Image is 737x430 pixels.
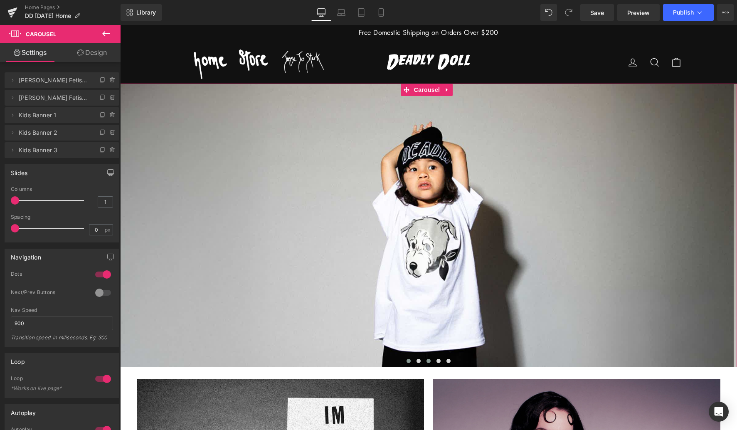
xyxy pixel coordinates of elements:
span: Preview [627,8,650,17]
div: Nav Speed [11,307,113,313]
span: Carousel [292,59,322,71]
span: Kids Banner 2 [19,125,89,141]
button: Redo [560,4,577,21]
span: Publish [673,9,694,16]
span: [PERSON_NAME] Fetish Banner 1 [19,72,89,88]
div: Next/Prev Buttons [11,289,87,298]
div: Navigation [11,249,41,261]
div: Loop [11,353,25,365]
a: Laptop [331,4,351,21]
span: DD [DATE] Home [25,12,71,19]
div: Transition speed. in miliseconds. Eg: 300 [11,334,113,346]
button: More [717,4,734,21]
div: Columns [11,186,113,192]
a: Desktop [311,4,331,21]
span: Save [590,8,604,17]
div: Loop [11,375,87,384]
span: Kids Banner 1 [19,107,89,123]
div: Open Intercom Messenger [709,402,729,422]
a: Tablet [351,4,371,21]
a: Preview [617,4,660,21]
span: px [105,227,112,232]
span: [PERSON_NAME] Fetish Banner 2 [19,90,89,106]
div: Slides [11,165,27,176]
a: Expand / Collapse [322,59,333,71]
img: Deadly Doll [267,29,350,45]
div: *Works on live page* [11,386,86,391]
a: Mobile [371,4,391,21]
button: Publish [663,4,714,21]
div: Spacing [11,214,113,220]
a: Home Pages [25,4,121,11]
span: Kids Banner 3 [19,142,89,158]
div: Dots [11,271,87,279]
a: New Library [121,4,162,21]
div: Autoplay [11,405,36,416]
span: Library [136,9,156,16]
button: Undo [540,4,557,21]
a: Design [62,43,122,62]
span: Carousel [26,31,56,37]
